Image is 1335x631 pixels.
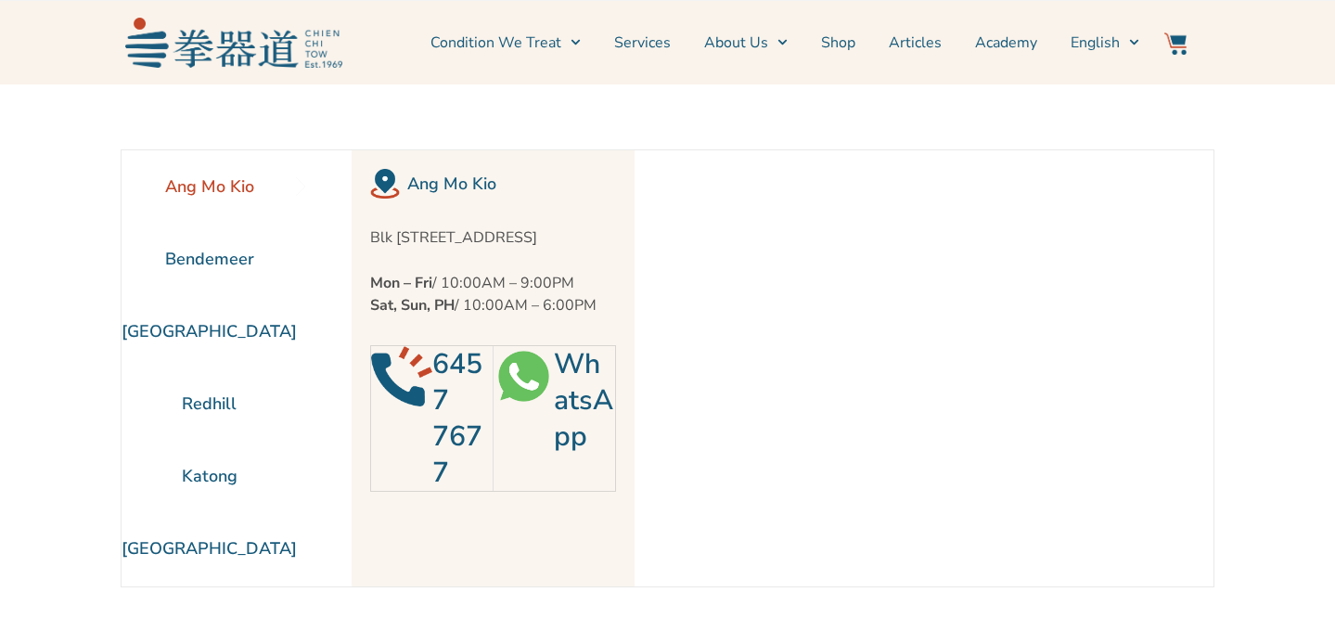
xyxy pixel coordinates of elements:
a: Academy [975,19,1037,66]
a: Shop [821,19,855,66]
a: WhatsApp [554,345,613,456]
strong: Sat, Sun, PH [370,295,455,315]
h2: Ang Mo Kio [407,171,616,197]
p: / 10:00AM – 9:00PM / 10:00AM – 6:00PM [370,272,616,316]
p: Blk [STREET_ADDRESS] [370,226,616,249]
strong: Mon – Fri [370,273,432,293]
a: English [1071,19,1139,66]
a: 6457 7677 [432,345,482,492]
a: Services [614,19,671,66]
a: Articles [889,19,942,66]
nav: Menu [352,19,1140,66]
a: About Us [704,19,788,66]
img: Website Icon-03 [1164,32,1187,55]
a: Condition We Treat [430,19,581,66]
iframe: Chien Chi Tow Healthcare Ang Mo Kio [635,150,1160,586]
span: English [1071,32,1120,54]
